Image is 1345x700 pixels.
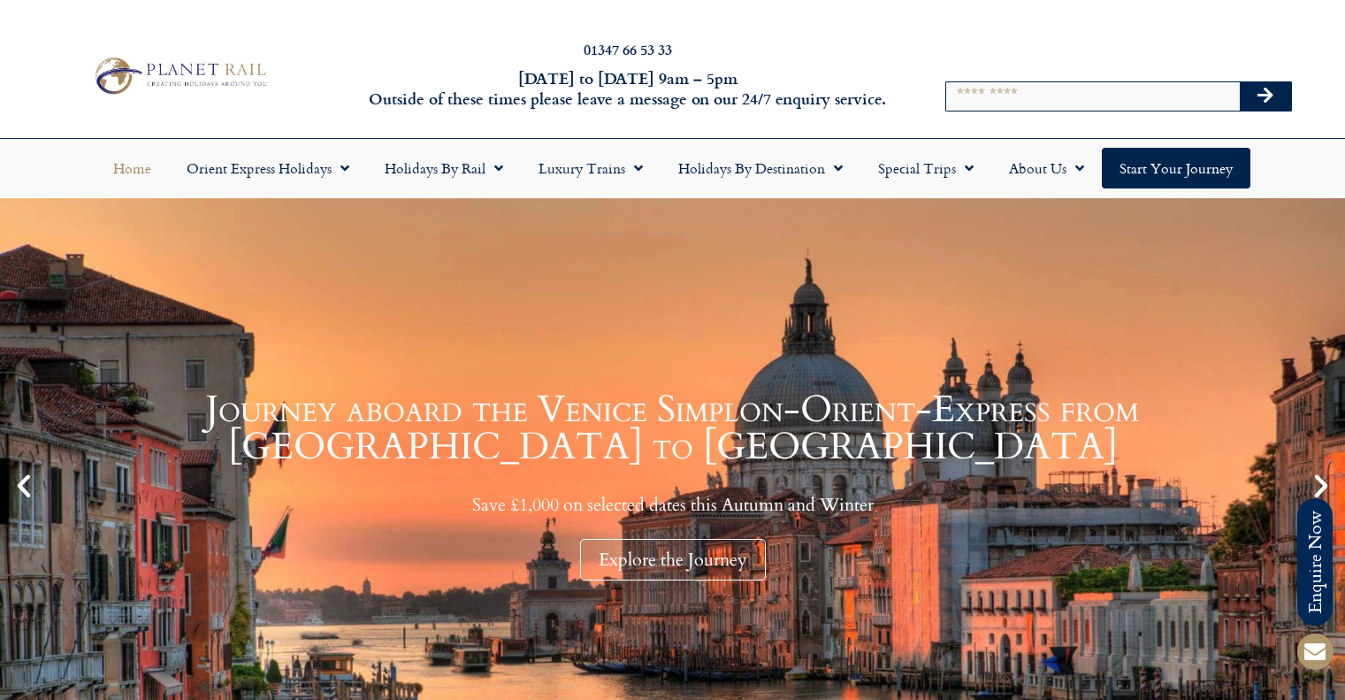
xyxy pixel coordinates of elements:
a: Home [96,148,169,188]
h6: [DATE] to [DATE] 9am – 5pm Outside of these times please leave a message on our 24/7 enquiry serv... [363,68,892,110]
h1: Journey aboard the Venice Simplon-Orient-Express from [GEOGRAPHIC_DATA] to [GEOGRAPHIC_DATA] [44,391,1301,465]
a: Orient Express Holidays [169,148,367,188]
a: About Us [991,148,1102,188]
div: Next slide [1306,471,1336,501]
div: Previous slide [9,471,39,501]
p: Save £1,000 on selected dates this Autumn and Winter [44,494,1301,516]
img: Planet Rail Train Holidays Logo [88,53,271,98]
a: Holidays by Rail [367,148,521,188]
button: Search [1240,82,1291,111]
a: Holidays by Destination [661,148,860,188]
a: Luxury Trains [521,148,661,188]
a: Start your Journey [1102,148,1250,188]
nav: Menu [9,148,1336,188]
div: Explore the Journey [580,539,766,581]
a: 01347 66 53 33 [584,39,672,59]
a: Special Trips [860,148,991,188]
